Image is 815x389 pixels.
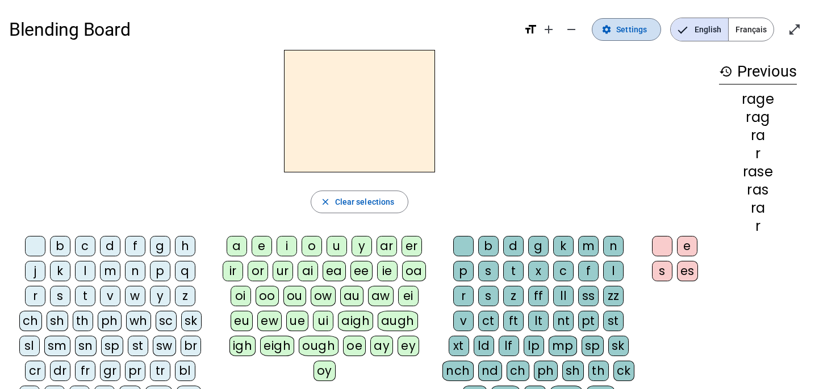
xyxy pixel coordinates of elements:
div: ph [98,311,122,331]
div: gr [100,361,120,381]
div: nd [478,361,502,381]
div: j [25,261,45,281]
div: ld [474,336,494,356]
div: es [677,261,698,281]
div: ff [528,286,549,306]
div: ph [534,361,558,381]
div: oi [231,286,251,306]
div: sc [156,311,177,331]
div: eu [231,311,253,331]
div: z [503,286,524,306]
div: lf [499,336,519,356]
div: ct [478,311,499,331]
div: s [478,261,499,281]
button: Decrease font size [560,18,583,41]
h3: Previous [719,59,797,84]
div: ra [719,129,797,142]
mat-icon: format_size [524,23,537,36]
div: sp [582,336,604,356]
div: n [125,261,145,281]
div: u [327,236,347,256]
mat-icon: close [320,197,331,207]
div: r [719,219,797,233]
div: sw [153,336,176,356]
div: ou [283,286,306,306]
div: p [453,261,474,281]
div: nch [442,361,474,381]
div: f [578,261,599,281]
div: ll [553,286,574,306]
div: tr [150,361,170,381]
div: aw [368,286,394,306]
div: b [478,236,499,256]
button: Increase font size [537,18,560,41]
div: ei [398,286,419,306]
div: d [503,236,524,256]
div: v [100,286,120,306]
div: sk [181,311,202,331]
div: cr [25,361,45,381]
div: d [100,236,120,256]
div: xt [449,336,469,356]
mat-button-toggle-group: Language selection [670,18,774,41]
button: Enter full screen [783,18,806,41]
div: f [125,236,145,256]
div: igh [229,336,256,356]
div: e [252,236,272,256]
div: t [75,286,95,306]
div: oo [256,286,279,306]
mat-icon: add [542,23,555,36]
div: ch [507,361,529,381]
div: ar [377,236,397,256]
div: ra [719,201,797,215]
div: a [227,236,247,256]
div: oa [402,261,426,281]
div: c [75,236,95,256]
div: pt [578,311,599,331]
div: g [150,236,170,256]
div: wh [126,311,151,331]
div: w [125,286,145,306]
div: th [588,361,609,381]
div: v [453,311,474,331]
div: ss [578,286,599,306]
div: y [150,286,170,306]
div: x [528,261,549,281]
div: sh [47,311,68,331]
div: ft [503,311,524,331]
div: ch [19,311,42,331]
div: k [553,236,574,256]
div: th [73,311,93,331]
div: br [181,336,201,356]
div: eigh [260,336,294,356]
div: zz [603,286,624,306]
div: augh [378,311,418,331]
div: g [528,236,549,256]
div: ir [223,261,243,281]
div: ai [298,261,318,281]
div: lp [524,336,544,356]
div: ur [273,261,293,281]
div: k [50,261,70,281]
div: l [75,261,95,281]
div: z [175,286,195,306]
div: s [478,286,499,306]
div: sm [44,336,70,356]
div: n [603,236,624,256]
div: t [503,261,524,281]
div: sh [562,361,584,381]
div: nt [553,311,574,331]
span: Clear selections [335,195,395,209]
div: s [50,286,70,306]
div: ui [313,311,333,331]
div: st [603,311,624,331]
div: sl [19,336,40,356]
div: ras [719,183,797,197]
div: ck [613,361,634,381]
div: o [302,236,322,256]
div: m [578,236,599,256]
div: l [603,261,624,281]
div: c [553,261,574,281]
div: y [352,236,372,256]
div: ea [323,261,346,281]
